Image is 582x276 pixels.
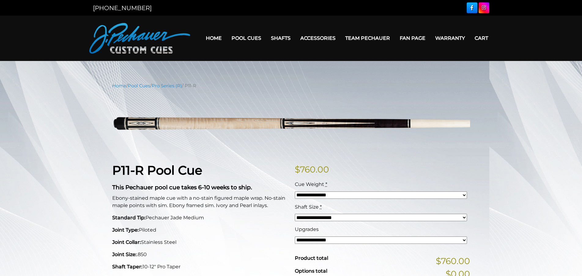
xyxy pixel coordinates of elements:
[112,227,139,233] strong: Joint Type:
[112,226,287,234] p: Piloted
[430,30,470,46] a: Warranty
[295,164,300,175] span: $
[295,164,329,175] bdi: 760.00
[201,30,227,46] a: Home
[112,239,287,246] p: Stainless Steel
[295,255,328,261] span: Product total
[395,30,430,46] a: Fan Page
[295,30,340,46] a: Accessories
[112,184,252,191] strong: This Pechauer pool cue takes 6-10 weeks to ship.
[266,30,295,46] a: Shafts
[89,23,190,54] img: Pechauer Custom Cues
[295,181,324,187] span: Cue Weight
[436,255,470,267] span: $760.00
[325,181,327,187] abbr: required
[112,239,141,245] strong: Joint Collar:
[112,195,287,209] p: Ebony-stained maple cue with a no-stain figured maple wrap. No-stain maple points with sim. Ebony...
[295,268,327,274] span: Options total
[152,83,182,89] a: Pro Series (R)
[112,214,287,221] p: Pechauer Jade Medium
[112,251,287,258] p: .850
[112,251,137,257] strong: Joint Size:
[93,4,152,12] a: [PHONE_NUMBER]
[295,204,319,210] span: Shaft Size
[112,94,470,153] img: p11-R.png
[470,30,493,46] a: Cart
[112,83,126,89] a: Home
[128,83,150,89] a: Pool Cues
[112,264,143,270] strong: Shaft Taper:
[112,82,470,89] nav: Breadcrumb
[340,30,395,46] a: Team Pechauer
[112,263,287,270] p: 10-12" Pro Taper
[112,163,202,178] strong: P11-R Pool Cue
[227,30,266,46] a: Pool Cues
[112,215,146,221] strong: Standard Tip:
[320,204,322,210] abbr: required
[295,226,319,232] span: Upgrades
